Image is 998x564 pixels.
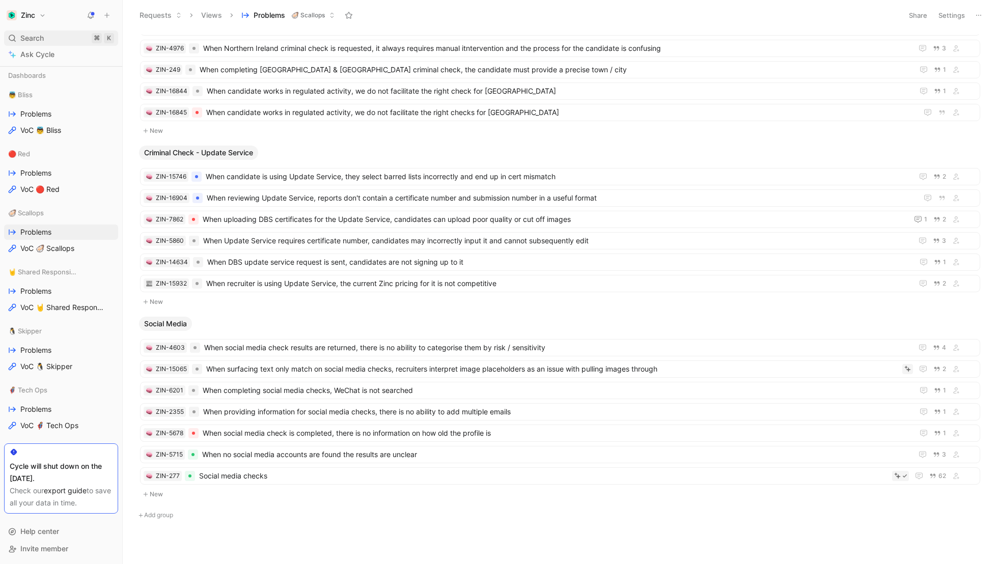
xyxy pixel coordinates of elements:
button: 🧠 [146,259,153,266]
button: 🧠 [146,451,153,458]
a: VoC 🐧 Skipper [4,359,118,374]
span: 🦪 Scallops [291,10,325,20]
img: 🧠 [146,216,152,222]
span: Social Media [144,319,187,329]
span: When Update Service requires certificate number, candidates may incorrectly input it and cannot s... [203,235,908,247]
span: 🦸 Tech Ops [8,385,47,395]
button: 1 [932,406,948,417]
span: When candidate works in regulated activity, we do not facilitate the right checks for [GEOGRAPHIC... [206,106,913,119]
a: 🧠ZIN-7862When uploading DBS certificates for the Update Service, candidates can upload poor quali... [140,211,980,228]
span: When DBS update service request is sent, candidates are not signing up to it [207,256,909,268]
img: 🧠 [146,345,152,351]
img: 🧠 [146,366,152,372]
a: 📰ZIN-15932When recruiter is using Update Service, the current Zinc pricing for it is not competit... [140,275,980,292]
span: When social media check results are returned, there is no ability to categorise them by risk / se... [204,342,908,354]
div: ZIN-14634 [156,257,188,267]
button: 🧠 [146,109,153,116]
div: 📰 [146,280,153,287]
div: ZIN-16904 [156,193,187,203]
span: 2 [942,366,946,372]
button: 1 [932,428,948,439]
div: ZIN-4976 [156,43,184,53]
div: ZIN-15746 [156,172,186,182]
span: 1 [943,387,946,393]
span: Ask Cycle [20,48,54,61]
span: 3 [942,238,946,244]
span: 🤘 Shared Responsibility [8,267,77,277]
img: 🧠 [146,238,152,244]
button: 🧠 [146,66,153,73]
span: VoC 🦸 Tech Ops [20,420,78,431]
div: ZIN-16844 [156,86,187,96]
a: 🧠ZIN-5715When no social media accounts are found the results are unclear3 [140,446,980,463]
a: 🧠ZIN-4976When Northern Ireland criminal check is requested, it always requires manual itnterventi... [140,40,980,57]
a: Problems [4,106,118,122]
span: 62 [938,473,946,479]
div: 🧠 [146,88,153,95]
a: VoC 🔴 Red [4,182,118,197]
a: Problems [4,343,118,358]
div: ZIN-2355 [156,407,184,417]
img: 🧠 [146,88,152,94]
div: ZIN-277 [156,471,180,481]
a: export guide [44,486,87,495]
span: 2 [942,216,946,222]
button: 🧠 [146,365,153,373]
button: 1 [932,86,948,97]
div: 🦸 Tech Ops [4,382,118,398]
div: Check our to save all your data in time. [10,485,113,509]
div: ⌘ [92,33,102,43]
div: ZIN-7862 [156,214,183,224]
a: 🧠ZIN-16904When reviewing Update Service, reports don't contain a certificate number and submissio... [140,189,980,207]
button: Add group [135,509,985,521]
div: Cycle will shut down on the [DATE]. [10,460,113,485]
a: 🧠ZIN-2355When providing information for social media checks, there is no ability to add multiple ... [140,403,980,420]
div: ZIN-15065 [156,364,187,374]
img: 📰 [146,280,152,287]
button: 🧠 [146,45,153,52]
button: 1 [932,257,948,268]
span: 4 [942,345,946,351]
button: 2 [931,278,948,289]
div: ZIN-5715 [156,449,183,460]
span: When no social media accounts are found the results are unclear [202,448,908,461]
span: 2 [942,174,946,180]
button: 🧠 [146,408,153,415]
button: 1 [932,64,948,75]
button: 3 [931,235,948,246]
div: 🦪 ScallopsProblemsVoC 🦪 Scallops [4,205,118,256]
h1: Zinc [21,11,35,20]
span: 1 [943,67,946,73]
div: 🧠 [146,194,153,202]
a: Problems [4,284,118,299]
div: 👼 Bliss [4,87,118,102]
span: Problems [20,404,51,414]
button: Criminal Check - Update Service [139,146,258,160]
div: ZIN-249 [156,65,180,75]
button: 1 [912,213,929,225]
a: 🧠ZIN-16844When candidate works in regulated activity, we do not facilitate the right check for [G... [140,82,980,100]
button: Views [197,8,227,23]
span: 1 [943,409,946,415]
button: 1 [932,385,948,396]
div: Dashboards [4,68,118,83]
span: VoC 🦪 Scallops [20,243,74,253]
div: ZIN-5678 [156,428,183,438]
div: K [104,33,114,43]
div: ZIN-4603 [156,343,185,353]
span: 🔴 Red [8,149,30,159]
span: 1 [924,216,927,222]
button: New [139,125,981,137]
button: Requests [135,8,186,23]
a: Problems [4,224,118,240]
span: VoC 🔴 Red [20,184,60,194]
a: VoC 🦸 Tech Ops [4,418,118,433]
div: Social MediaNew [135,317,985,501]
span: Problems [20,168,51,178]
img: 🧠 [146,45,152,51]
